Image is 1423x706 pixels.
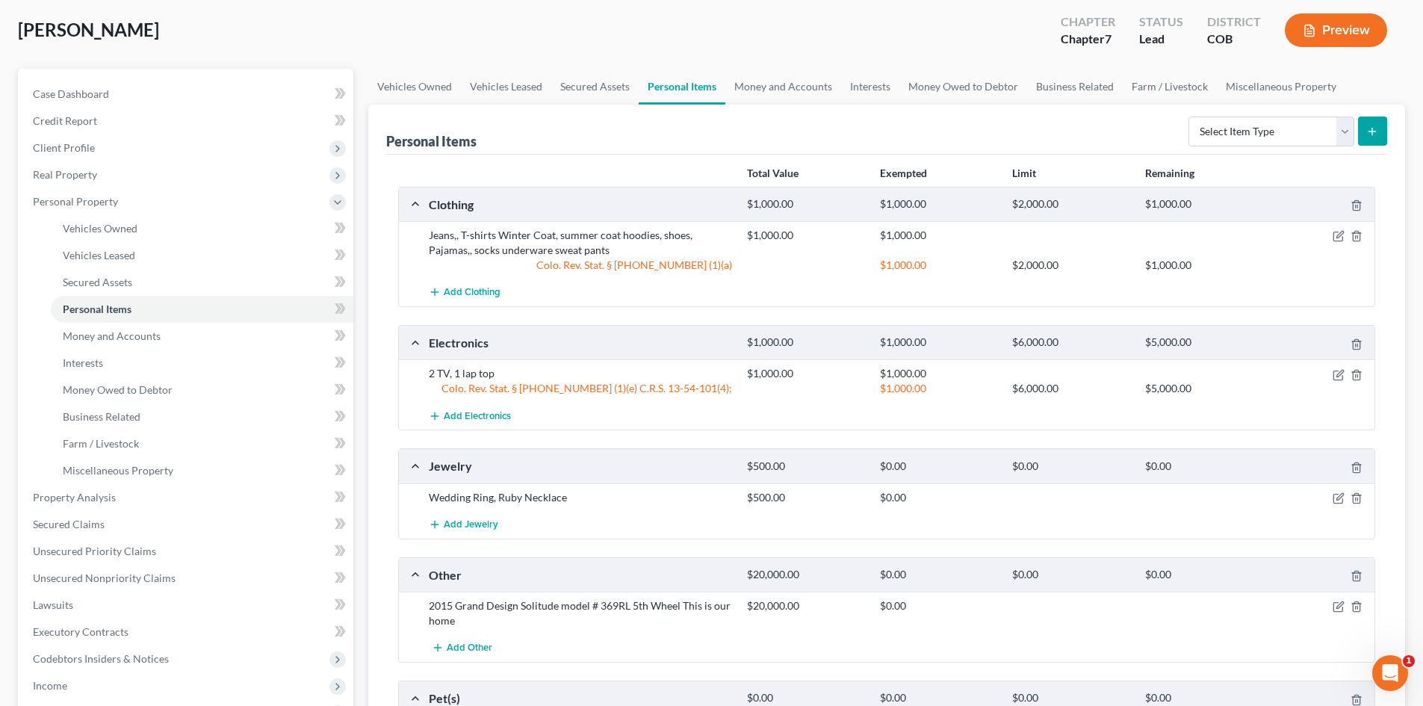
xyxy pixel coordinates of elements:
[33,652,169,665] span: Codebtors Insiders & Notices
[899,69,1027,105] a: Money Owed to Debtor
[33,679,67,692] span: Income
[740,366,872,381] div: $1,000.00
[33,114,97,127] span: Credit Report
[747,167,799,179] strong: Total Value
[21,592,353,619] a: Lawsuits
[421,458,740,474] div: Jewelry
[33,572,176,584] span: Unsecured Nonpriority Claims
[740,691,872,705] div: $0.00
[1138,459,1270,474] div: $0.00
[1207,31,1261,48] div: COB
[1138,335,1270,350] div: $5,000.00
[63,249,135,261] span: Vehicles Leased
[63,276,132,288] span: Secured Assets
[33,545,156,557] span: Unsecured Priority Claims
[740,197,872,211] div: $1,000.00
[1138,197,1270,211] div: $1,000.00
[51,296,353,323] a: Personal Items
[33,491,116,504] span: Property Analysis
[63,437,139,450] span: Farm / Livestock
[1217,69,1345,105] a: Miscellaneous Property
[421,366,740,381] div: 2 TV, 1 lap top
[421,335,740,350] div: Electronics
[21,565,353,592] a: Unsecured Nonpriority Claims
[33,168,97,181] span: Real Property
[429,279,500,306] button: Add Clothing
[872,691,1005,705] div: $0.00
[386,132,477,150] div: Personal Items
[51,242,353,269] a: Vehicles Leased
[1027,69,1123,105] a: Business Related
[33,195,118,208] span: Personal Property
[429,402,511,430] button: Add Electronics
[1061,13,1115,31] div: Chapter
[447,642,492,654] span: Add Other
[1139,31,1183,48] div: Lead
[33,598,73,611] span: Lawsuits
[21,484,353,511] a: Property Analysis
[51,323,353,350] a: Money and Accounts
[1403,655,1415,667] span: 1
[21,619,353,645] a: Executory Contracts
[1145,167,1194,179] strong: Remaining
[21,81,353,108] a: Case Dashboard
[51,350,353,377] a: Interests
[872,568,1005,582] div: $0.00
[421,690,740,706] div: Pet(s)
[1005,335,1137,350] div: $6,000.00
[63,410,140,423] span: Business Related
[51,377,353,403] a: Money Owed to Debtor
[33,141,95,154] span: Client Profile
[872,459,1005,474] div: $0.00
[51,269,353,296] a: Secured Assets
[1139,13,1183,31] div: Status
[461,69,551,105] a: Vehicles Leased
[1138,568,1270,582] div: $0.00
[872,490,1005,505] div: $0.00
[1005,381,1137,396] div: $6,000.00
[63,464,173,477] span: Miscellaneous Property
[551,69,639,105] a: Secured Assets
[63,222,137,235] span: Vehicles Owned
[63,329,161,342] span: Money and Accounts
[368,69,461,105] a: Vehicles Owned
[421,381,740,396] div: Colo. Rev. Stat. § [PHONE_NUMBER] (1)(e) C.R.S. 13-54-101(4);
[33,625,128,638] span: Executory Contracts
[21,511,353,538] a: Secured Claims
[421,228,740,258] div: Jeans,, T-shirts Winter Coat, summer coat hoodies, shoes, Pajamas,, socks underware sweat pants
[429,634,495,662] button: Add Other
[51,457,353,484] a: Miscellaneous Property
[880,167,927,179] strong: Exempted
[1207,13,1261,31] div: District
[63,303,131,315] span: Personal Items
[740,598,872,613] div: $20,000.00
[740,459,872,474] div: $500.00
[1138,258,1270,273] div: $1,000.00
[1005,459,1137,474] div: $0.00
[872,381,1005,396] div: $1,000.00
[1061,31,1115,48] div: Chapter
[63,356,103,369] span: Interests
[51,403,353,430] a: Business Related
[740,490,872,505] div: $500.00
[51,430,353,457] a: Farm / Livestock
[63,383,173,396] span: Money Owed to Debtor
[1005,568,1137,582] div: $0.00
[1372,655,1408,691] iframe: Intercom live chat
[872,197,1005,211] div: $1,000.00
[740,335,872,350] div: $1,000.00
[872,366,1005,381] div: $1,000.00
[1012,167,1036,179] strong: Limit
[1285,13,1387,47] button: Preview
[1138,691,1270,705] div: $0.00
[21,538,353,565] a: Unsecured Priority Claims
[872,335,1005,350] div: $1,000.00
[1105,31,1112,46] span: 7
[740,228,872,243] div: $1,000.00
[21,108,353,134] a: Credit Report
[872,258,1005,273] div: $1,000.00
[444,287,500,299] span: Add Clothing
[1005,258,1137,273] div: $2,000.00
[429,511,498,539] button: Add Jewelry
[1005,197,1137,211] div: $2,000.00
